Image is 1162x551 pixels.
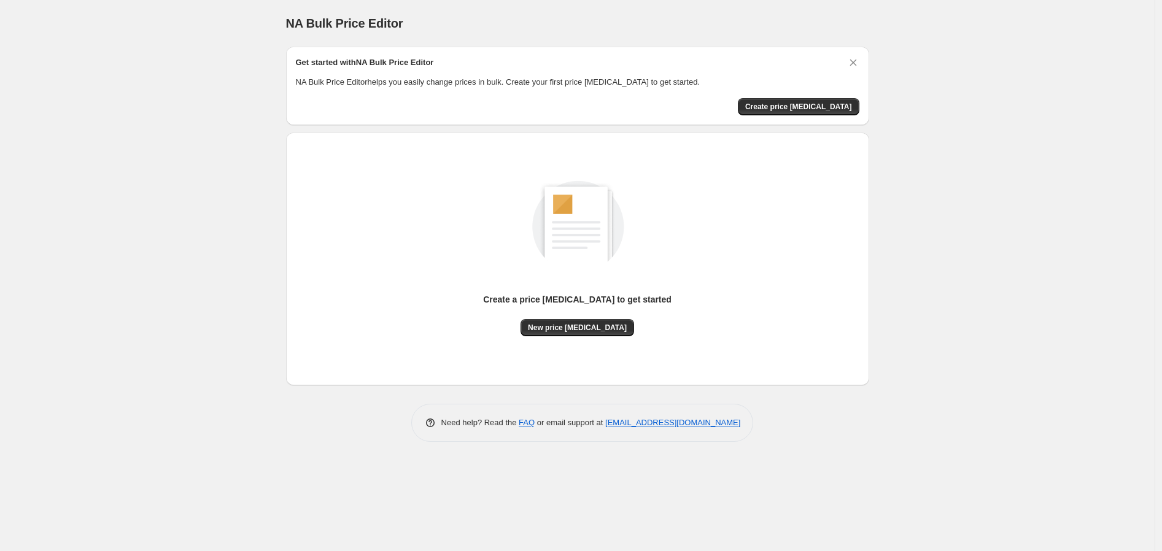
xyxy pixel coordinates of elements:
[296,56,434,69] h2: Get started with NA Bulk Price Editor
[738,98,859,115] button: Create price change job
[483,293,672,306] p: Create a price [MEDICAL_DATA] to get started
[535,418,605,427] span: or email support at
[745,102,852,112] span: Create price [MEDICAL_DATA]
[286,17,403,30] span: NA Bulk Price Editor
[519,418,535,427] a: FAQ
[847,56,859,69] button: Dismiss card
[528,323,627,333] span: New price [MEDICAL_DATA]
[441,418,519,427] span: Need help? Read the
[605,418,740,427] a: [EMAIL_ADDRESS][DOMAIN_NAME]
[296,76,859,88] p: NA Bulk Price Editor helps you easily change prices in bulk. Create your first price [MEDICAL_DAT...
[521,319,634,336] button: New price [MEDICAL_DATA]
